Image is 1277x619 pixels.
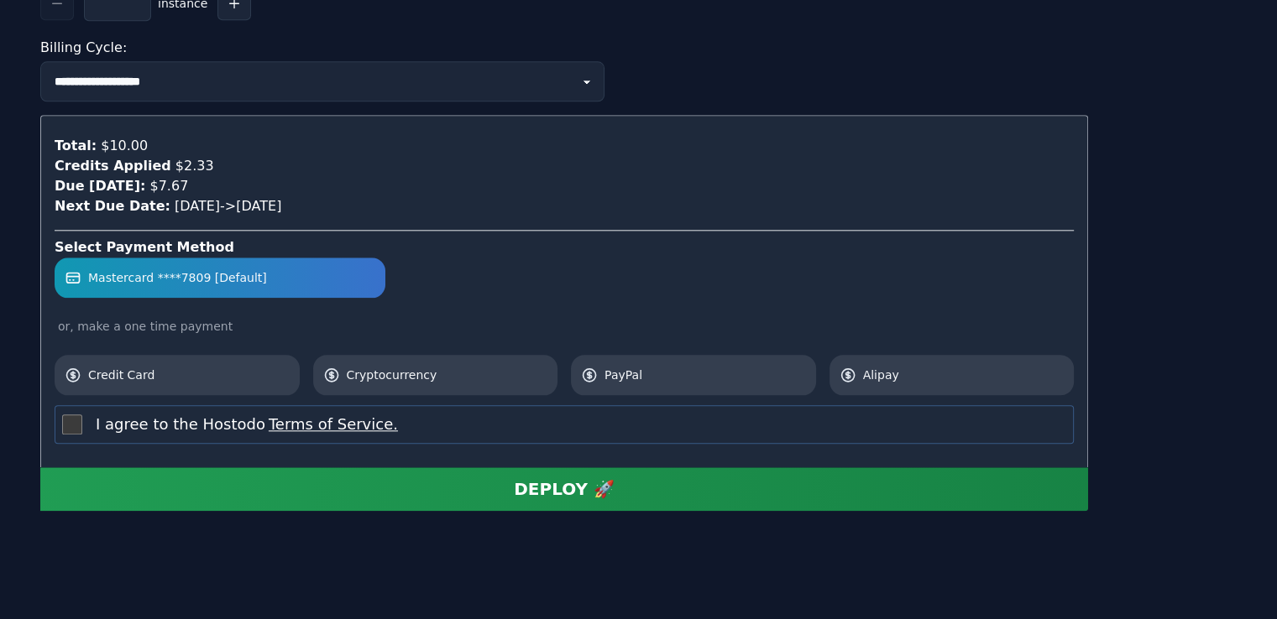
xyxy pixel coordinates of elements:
span: Alipay [863,367,1065,383]
div: Total: [55,136,97,156]
div: [DATE] -> [DATE] [55,196,1074,216]
div: $10.00 [97,136,148,156]
div: $7.67 [145,176,188,196]
div: Credits Applied [55,156,171,176]
span: PayPal [604,367,806,383]
a: Terms of Service. [265,415,398,433]
div: DEPLOY 🚀 [514,477,615,501]
label: I agree to the Hostodo [96,413,398,436]
span: Cryptocurrency [347,367,548,383]
div: Select Payment Method [55,237,1074,257]
button: DEPLOY 🚀 [40,467,1088,511]
div: Billing Cycle: [40,34,1088,61]
span: Mastercard ****7809 [Default] [88,269,267,286]
button: I agree to the Hostodo [265,413,398,436]
div: or, make a one time payment [55,318,1074,335]
span: Credit Card [88,367,290,383]
div: Due [DATE]: [55,176,145,196]
div: $2.33 [171,156,214,176]
div: Next Due Date: [55,196,170,216]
